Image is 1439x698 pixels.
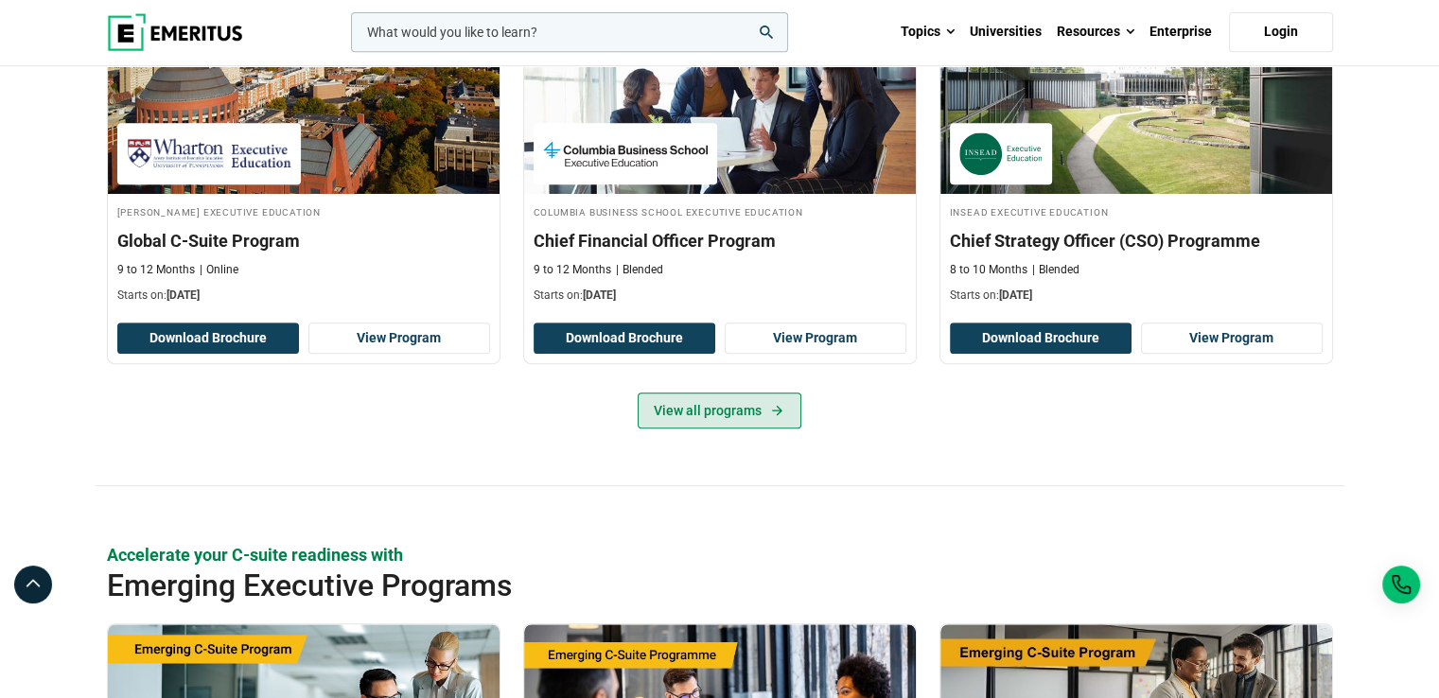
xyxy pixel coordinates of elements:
input: woocommerce-product-search-field-0 [351,12,788,52]
button: Download Brochure [534,323,715,355]
a: View all programs [638,393,801,428]
img: Columbia Business School Executive Education [543,132,708,175]
h3: Global C-Suite Program [117,229,490,253]
a: Leadership Course by INSEAD Executive Education - October 14, 2025 INSEAD Executive Education INS... [940,5,1332,313]
img: Global C-Suite Program | Online Leadership Course [108,5,500,194]
h3: Chief Financial Officer Program [534,229,906,253]
p: Blended [616,262,663,278]
h4: [PERSON_NAME] Executive Education [117,203,490,219]
p: Starts on: [117,288,490,304]
h4: INSEAD Executive Education [950,203,1323,219]
a: Leadership Course by Wharton Executive Education - December 10, 2025 Wharton Executive Education ... [108,5,500,313]
a: View Program [725,323,906,355]
p: Accelerate your C-suite readiness with [107,543,1333,567]
a: Login [1229,12,1333,52]
p: Starts on: [534,288,906,304]
a: Finance Course by Columbia Business School Executive Education - September 29, 2025 Columbia Busi... [524,5,916,313]
h3: Chief Strategy Officer (CSO) Programme [950,229,1323,253]
p: 8 to 10 Months [950,262,1027,278]
p: Blended [1032,262,1079,278]
span: [DATE] [583,288,616,302]
p: 9 to 12 Months [117,262,195,278]
p: Online [200,262,238,278]
img: Wharton Executive Education [127,132,291,175]
button: Download Brochure [117,323,299,355]
p: 9 to 12 Months [534,262,611,278]
button: Download Brochure [950,323,1132,355]
h4: Columbia Business School Executive Education [534,203,906,219]
span: [DATE] [167,288,200,302]
a: View Program [1141,323,1323,355]
img: Chief Financial Officer Program | Online Finance Course [524,5,916,194]
a: View Program [308,323,490,355]
img: INSEAD Executive Education [959,132,1043,175]
h2: Emerging Executive Programs [107,567,1210,604]
img: Chief Strategy Officer (CSO) Programme | Online Leadership Course [940,5,1332,194]
p: Starts on: [950,288,1323,304]
span: [DATE] [999,288,1032,302]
